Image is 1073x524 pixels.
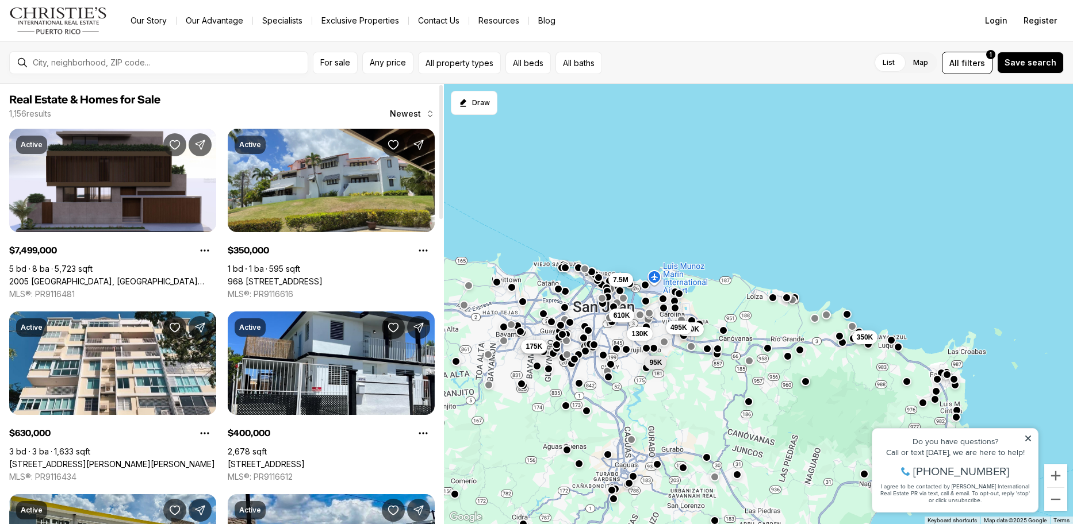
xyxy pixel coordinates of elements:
button: Zoom in [1044,464,1067,487]
span: 350K [857,332,873,341]
button: 400K [678,322,704,336]
span: 175K [526,342,542,351]
span: Map data ©2025 Google [984,517,1047,523]
button: Save Property: 1304 CALLE WILSON #7S [163,316,186,339]
button: Share Property [189,499,212,522]
button: Share Property [189,316,212,339]
button: Property options [412,422,435,445]
a: Resources [469,13,528,29]
button: Contact Us [409,13,469,29]
span: 95K [649,357,662,367]
button: Save Property: 2005 CALLE ESPANA [163,133,186,156]
span: 495K [670,323,687,332]
span: Real Estate & Homes for Sale [9,94,160,106]
a: Terms (opens in new tab) [1053,517,1070,523]
button: All baths [555,52,602,74]
p: Active [21,140,43,149]
button: Share Property [407,316,430,339]
span: I agree to be contacted by [PERSON_NAME] International Real Estate PR via text, call & email. To ... [14,71,164,93]
button: 610K [609,308,635,322]
span: Register [1024,16,1057,25]
span: 7.5M [613,275,629,284]
a: Blog [529,13,565,29]
div: Do you have questions? [12,26,166,34]
button: 130K [627,326,653,340]
a: Specialists [253,13,312,29]
p: Active [239,323,261,332]
a: Our Story [121,13,176,29]
button: Share Property [407,499,430,522]
span: For sale [320,58,350,67]
span: Login [985,16,1007,25]
a: 4RN8 CALLE VIA 37, CAROLINA PR, 00983 [228,459,305,469]
span: 130K [631,329,648,338]
span: 610K [614,310,630,319]
button: Property options [412,239,435,262]
button: Start drawing [451,91,497,115]
label: List [873,52,904,73]
p: Active [21,323,43,332]
p: Active [239,506,261,515]
a: 2005 CALLE ESPANA, SAN JUAN PR, 00911 [9,276,216,287]
button: Save Property: 4RN8 CALLE VIA 37 [382,316,405,339]
button: Login [978,9,1014,32]
button: Save Property: 4D54 Playera Lomas Verdes 4D54 PLAYERA LOMAS VERDES [163,499,186,522]
span: Any price [370,58,406,67]
span: 1 [990,50,992,59]
img: logo [9,7,108,34]
button: All beds [505,52,551,74]
button: Save Property: 4D53 Playera Lomas Verdes 4D53 PLAYERA LOMAS VERDES [382,499,405,522]
button: Share Property [407,133,430,156]
button: All property types [418,52,501,74]
span: All [949,57,959,69]
button: Property options [193,422,216,445]
span: 400K [683,324,699,333]
span: Save search [1005,58,1056,67]
p: 1,156 results [9,109,51,118]
button: Register [1017,9,1064,32]
button: Any price [362,52,413,74]
a: 1304 CALLE WILSON #7S, SAN JUAN PR, 00907 [9,459,215,469]
span: filters [961,57,985,69]
p: Active [239,140,261,149]
p: Active [21,506,43,515]
a: Our Advantage [177,13,252,29]
button: 495K [666,321,692,334]
button: 7.5M [608,273,633,287]
button: Allfilters1 [942,52,992,74]
button: 350K [852,330,878,344]
button: Save Property: 968 CALLE LAS COLINAS RIO MAR CLUSTER II #19E [382,133,405,156]
button: Property options [193,239,216,262]
span: Newest [390,109,421,118]
button: 95K [645,355,666,369]
button: For sale [313,52,358,74]
button: Save search [997,52,1064,74]
span: [PHONE_NUMBER] [47,54,143,65]
button: Newest [383,102,442,125]
a: Exclusive Properties [312,13,408,29]
button: Zoom out [1044,488,1067,511]
a: 968 CALLE LAS COLINAS RIO MAR CLUSTER II #19E, RIO GRANDE PR, 00745 [228,276,323,287]
button: 175K [521,340,547,353]
button: Share Property [189,133,212,156]
label: Map [904,52,937,73]
div: Call or text [DATE], we are here to help! [12,37,166,45]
